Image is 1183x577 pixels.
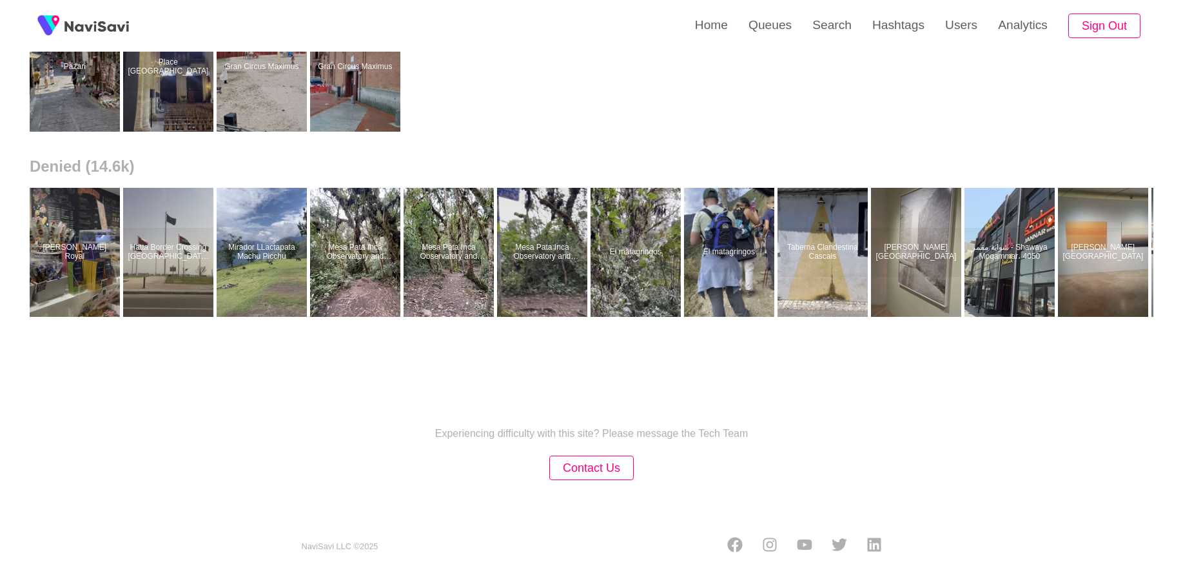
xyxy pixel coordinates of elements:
a: Taberna Clandestina CascaisTaberna Clandestina Cascais [777,188,871,317]
a: Place [GEOGRAPHIC_DATA]Place Basilique Saint Sernin [123,3,217,132]
button: Contact Us [549,456,634,481]
small: NaviSavi LLC © 2025 [302,542,378,552]
a: Facebook [727,537,743,556]
a: Gran Circus MaximusGran Circus Maximus [310,3,404,132]
a: Youtube [797,537,812,556]
a: [PERSON_NAME] RoyalLeonidas Mont Royal [30,188,123,317]
button: Sign Out [1068,14,1140,39]
a: Mesa Pata Inca Observatory and CampingMesa Pata Inca Observatory and Camping [310,188,404,317]
p: Experiencing difficulty with this site? Please message the Tech Team [435,428,748,440]
a: [PERSON_NAME][GEOGRAPHIC_DATA]Ara Pacis Museum [871,188,964,317]
a: Mesa Pata Inca Observatory and CampingMesa Pata Inca Observatory and Camping [497,188,591,317]
a: Mesa Pata Inca Observatory and CampingMesa Pata Inca Observatory and Camping [404,188,497,317]
a: [PERSON_NAME][GEOGRAPHIC_DATA]Ara Pacis Museum [1058,188,1151,317]
a: Mirador LLactapata Machu PicchuMirador LLactapata Machu Picchu [217,188,310,317]
h2: Denied (14.6k) [30,157,1153,176]
a: Hatta Border Crossing [GEOGRAPHIC_DATA] - [GEOGRAPHIC_DATA] - [GEOGRAPHIC_DATA]Hatta Border Cross... [123,188,217,317]
a: Contact Us [549,463,634,474]
img: fireSpot [32,10,64,42]
a: El matagringosEl matagringos [684,188,777,317]
a: PazariPazari [30,3,123,132]
img: fireSpot [64,19,129,32]
a: شواية مقمر - Shawaya Moqammar‎‎‎‎، 4050شواية مقمر - Shawaya Moqammar‎‎‎‎، 4050 [964,188,1058,317]
a: Instagram [762,537,777,556]
a: Gran Circus MaximusGran Circus Maximus [217,3,310,132]
a: El matagringosEl matagringos [591,188,684,317]
a: Twitter [832,537,847,556]
a: LinkedIn [866,537,882,556]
